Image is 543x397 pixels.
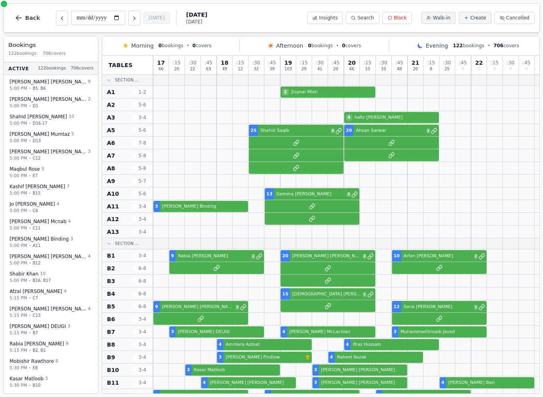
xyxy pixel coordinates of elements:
[45,376,48,382] span: 3
[176,329,262,335] span: [PERSON_NAME] DEUGI
[107,202,119,210] span: A11
[33,347,46,353] span: B2, B1
[284,67,292,71] span: 103
[222,67,227,71] span: 49
[33,138,41,144] span: D13
[69,114,74,120] span: 10
[487,42,490,49] span: •
[29,260,31,266] span: •
[402,253,473,260] span: Arfan [PERSON_NAME]
[5,285,97,304] button: Afzal [PERSON_NAME]45:15 PM•C7
[421,12,456,24] button: Walk-in
[237,60,244,65] span: : 15
[72,131,74,138] span: 5
[10,295,27,301] span: 5:15 PM
[186,19,207,25] span: [DATE]
[250,127,256,134] span: 25
[133,203,152,210] span: 3 - 4
[317,67,322,71] span: 41
[33,120,47,126] span: D16-17
[346,127,352,134] span: 20
[70,236,73,243] span: 3
[10,201,55,207] span: Jo [PERSON_NAME]
[252,60,260,65] span: : 30
[224,341,310,348] span: Ammara Azmat
[509,67,512,71] span: 0
[10,364,27,371] span: 5:30 PM
[10,183,65,190] span: Kashif [PERSON_NAME]
[224,354,304,361] span: [PERSON_NAME] Findlow
[291,291,362,298] span: [DEMOGRAPHIC_DATA] [PERSON_NAME]
[495,12,535,24] button: Cancelled
[282,329,285,335] span: 4
[346,12,379,24] button: Search
[107,139,115,147] span: A6
[192,42,211,49] span: covers
[291,253,362,260] span: [PERSON_NAME] [PERSON_NAME]
[33,225,41,231] span: C11
[133,152,152,159] span: 5 - 8
[190,67,195,71] span: 22
[5,373,97,391] button: Kasar Matloob35:30 PM•B10
[10,79,86,85] span: [PERSON_NAME] [PERSON_NAME]
[335,354,421,361] span: Raheel Razak
[33,173,38,179] span: E7
[133,216,152,222] span: 3 - 4
[453,42,484,49] span: bookings
[33,208,38,214] span: C6
[29,347,31,353] span: •
[161,203,246,210] span: [PERSON_NAME] Binding
[133,127,152,133] span: 5 - 6
[159,43,162,48] span: 0
[8,65,29,71] span: Active
[219,354,222,361] span: 3
[254,67,259,71] span: 32
[133,252,152,259] span: 3 - 4
[33,295,38,301] span: C7
[332,60,339,65] span: : 45
[107,190,119,198] span: A10
[107,228,119,236] span: A13
[266,191,272,198] span: 13
[29,295,31,301] span: •
[5,303,97,322] button: [PERSON_NAME] [PERSON_NAME]45:15 PM•C13
[430,67,432,71] span: 8
[411,60,419,66] span: 21
[10,323,66,330] span: [PERSON_NAME] DEUGI
[396,60,403,65] span: : 45
[8,8,47,27] button: Back
[68,218,71,225] span: 4
[10,330,27,336] span: 5:15 PM
[5,93,97,112] button: [PERSON_NAME] [PERSON_NAME]25:00 PM•D1
[107,101,115,109] span: A2
[5,251,97,269] button: [PERSON_NAME] [PERSON_NAME]45:00 PM•B12
[10,102,27,109] span: 5:00 PM
[205,60,212,65] span: : 45
[107,152,115,160] span: A7
[107,366,119,374] span: B10
[493,43,503,48] span: 706
[349,67,355,71] span: 66
[346,341,349,348] span: 4
[43,50,66,57] span: 706 covers
[107,88,115,96] span: A1
[133,380,152,386] span: 3 - 4
[33,278,51,283] span: B16, B17
[10,242,27,249] span: 5:00 PM
[491,60,498,65] span: : 15
[5,198,97,217] button: Jo [PERSON_NAME]45:00 PM•C6
[174,67,179,71] span: 20
[33,85,46,91] span: B5, B6
[115,241,138,247] span: Section...
[357,15,374,21] span: Search
[10,218,66,225] span: [PERSON_NAME] Mcnab
[33,190,41,196] span: B15
[133,341,152,348] span: 3 - 4
[10,358,54,364] span: Mobishir Rawthore
[33,243,41,249] span: A11
[354,127,425,134] span: Ahsan Sarwar
[29,173,31,179] span: •
[5,268,97,287] button: Shabir Khan105:00 PM•B16, B17
[206,67,211,71] span: 63
[506,15,529,21] span: Cancelled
